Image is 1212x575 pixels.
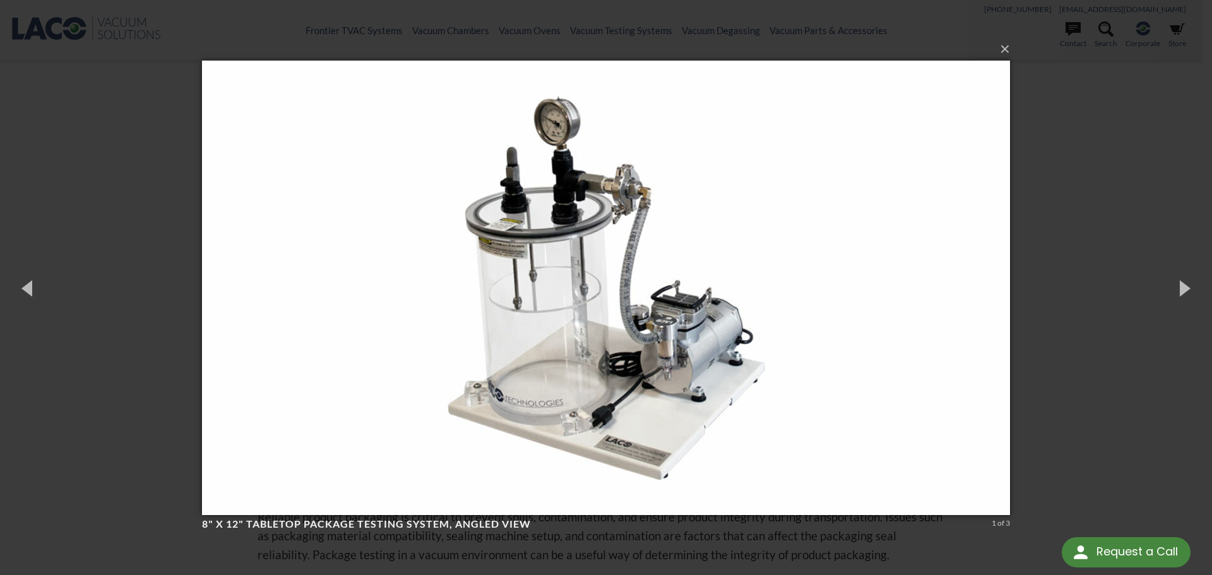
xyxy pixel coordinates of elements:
[1071,542,1091,562] img: round button
[1155,253,1212,323] button: Next (Right arrow key)
[1096,537,1178,566] div: Request a Call
[202,518,987,531] h4: 8" X 12" Tabletop Package Testing System, angled view
[202,35,1010,540] img: 8" X 12" Tabletop Package Testing System, angled view
[992,518,1010,529] div: 1 of 3
[1062,537,1191,567] div: Request a Call
[206,35,1014,63] button: ×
